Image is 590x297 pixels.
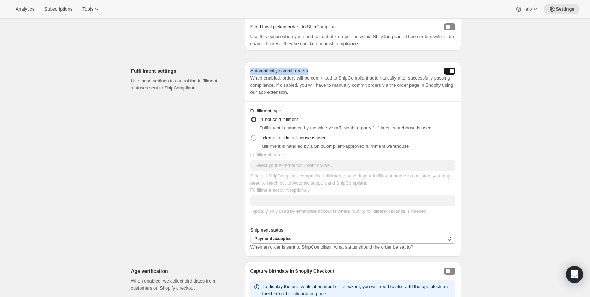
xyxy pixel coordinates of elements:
[131,68,234,75] h2: Fulfillment settings
[16,6,34,12] span: Analytics
[250,107,455,115] p: Fulfillment type
[255,236,292,241] span: Payment accepted
[250,23,337,30] p: Send local pickup orders to ShipCompliant
[444,268,455,275] button: enableCheckoutBirthdayCapture
[82,6,93,12] span: Tools
[131,268,234,275] h2: Age verification
[131,278,234,292] p: When enabled, we collect birthdates from customers on Shopify checkout
[250,234,455,244] button: Payment accepted
[444,68,455,75] button: autoCommit
[78,4,105,14] button: Tools
[250,33,455,47] p: Use this option when you need to centralize reporting within ShipCompliant. These orders will not...
[556,6,574,12] span: Settings
[250,173,450,186] span: Select a ShipCompliant-compatible fulfillment house. If your fulfillment house is not listed, you...
[250,209,426,214] span: Typically only used by enterprise accounts where routing for different brands is needed
[40,4,77,14] button: Subscriptions
[544,4,579,14] button: Settings
[260,144,409,149] span: Fulfillment is handled by a ShipCompliant-approved fulfillment warehouse
[269,291,326,296] button: checkout configuration page
[566,266,583,283] div: Open Intercom Messenger
[250,75,455,96] p: When enabled, orders will be committed to ShipCompliant automatically after successfully passing ...
[260,125,433,130] span: Fulfillment is handled by the winery staff. No third-party fulfillment warehouse is used.
[250,227,455,234] p: Shipment status
[511,4,543,14] button: Help
[250,152,285,157] span: Fulfillment house
[11,4,39,14] button: Analytics
[250,244,455,251] p: When an order is sent to ShipCompliant, what status should the order be set to?
[250,187,309,193] span: Fulfillment account (optional)
[250,268,335,275] h2: Capture birthdate in Shopify Checkout
[44,6,72,12] span: Subscriptions
[131,77,234,92] p: Use these settings to control the fulfillment statuses sent to ShipCompliant.
[260,135,327,140] span: External fulfillment house is used
[250,68,308,75] p: Automatically commit orders
[444,23,455,30] button: sendLocalPickupToShipCompliant
[522,6,532,12] span: Help
[260,117,298,122] span: In-house fulfillment
[262,284,448,296] span: To display the age verification input on checkout, you will need to also add the app block on the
